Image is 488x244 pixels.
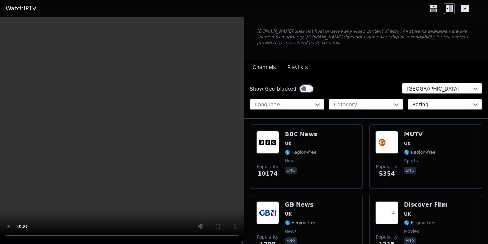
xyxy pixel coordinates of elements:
img: Discover Film [375,201,398,224]
p: eng [285,167,297,174]
span: movies [404,229,419,234]
h6: GB News [285,201,316,208]
span: Popularity [376,234,398,240]
h6: MUTV [404,131,436,138]
span: news [285,158,296,164]
span: 🌎 Region-free [404,220,436,226]
span: Popularity [376,164,398,170]
span: UK [404,211,411,217]
span: news [285,229,296,234]
span: UK [285,211,292,217]
span: UK [404,141,411,147]
span: 🌎 Region-free [285,149,316,155]
h6: Discover Film [404,201,448,208]
span: Popularity [257,234,278,240]
label: Show Geo-blocked [250,85,296,92]
button: Playlists [287,61,308,74]
span: Popularity [257,164,278,170]
p: [DOMAIN_NAME] does not host or serve any video content directly. All streams available here are s... [257,28,475,46]
a: WatchIPTV [6,4,36,13]
span: 🌎 Region-free [404,149,436,155]
span: 10174 [258,170,278,178]
span: UK [285,141,292,147]
p: eng [404,167,416,174]
img: MUTV [375,131,398,154]
span: 5354 [379,170,395,178]
img: GB News [256,201,279,224]
span: sports [404,158,418,164]
img: BBC News [256,131,279,154]
button: Channels [253,61,276,74]
span: 🌎 Region-free [285,220,316,226]
a: iptv-org [287,34,304,40]
h6: BBC News [285,131,317,138]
